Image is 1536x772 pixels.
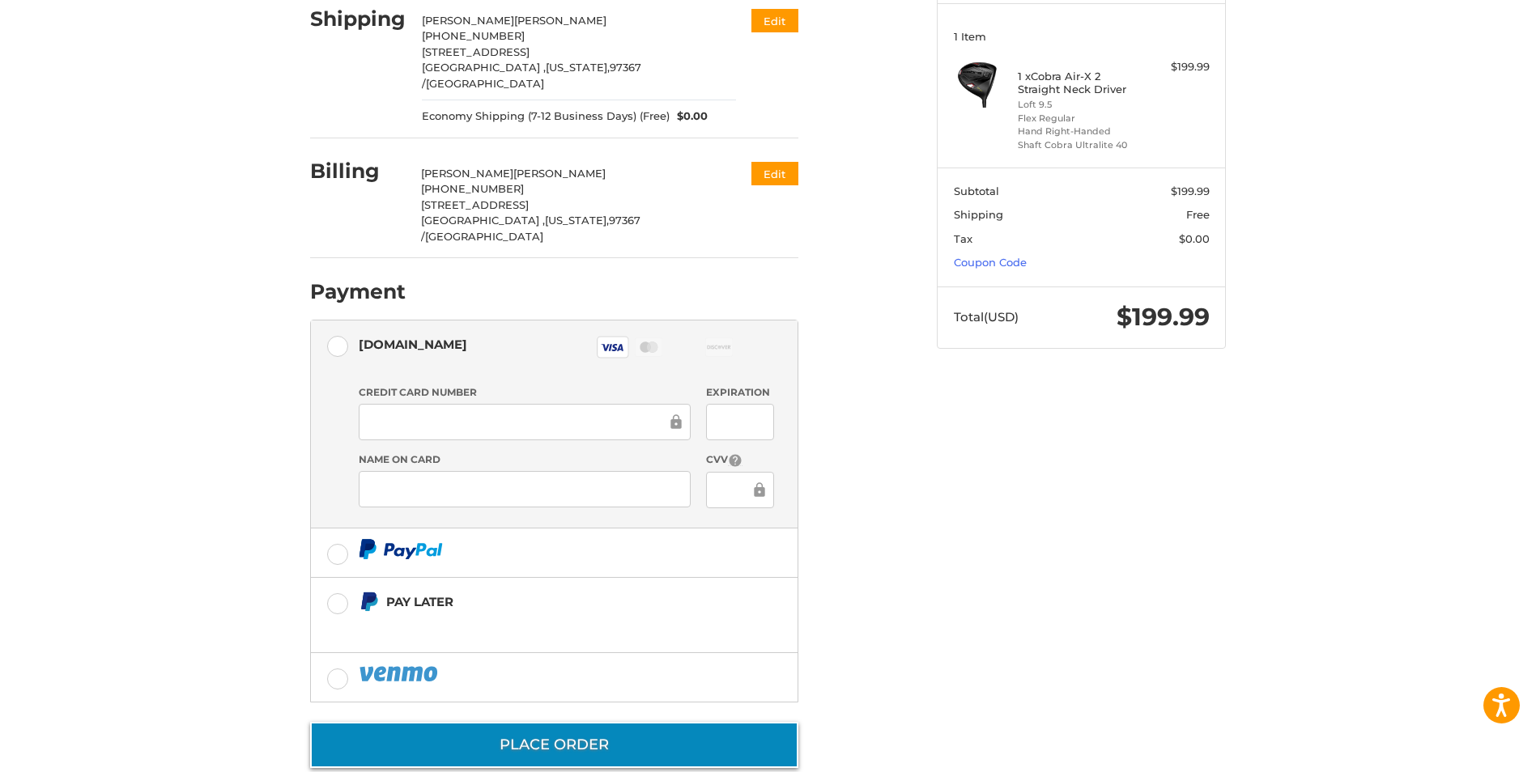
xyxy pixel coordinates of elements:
span: $0.00 [1179,232,1210,245]
span: Shipping [954,208,1003,221]
div: [DOMAIN_NAME] [359,331,467,358]
li: Shaft Cobra Ultralite 40 [1018,138,1142,152]
div: $199.99 [1146,59,1210,75]
span: [PERSON_NAME] [422,14,514,27]
a: Coupon Code [954,256,1027,269]
span: [PERSON_NAME] [513,167,606,180]
h2: Payment [310,279,406,304]
img: PayPal icon [359,664,441,684]
span: Total (USD) [954,309,1019,324]
button: Edit [751,9,798,32]
li: Hand Right-Handed [1018,125,1142,138]
div: Pay Later [386,588,696,615]
span: [STREET_ADDRESS] [422,45,530,58]
span: $199.99 [1117,302,1210,332]
li: Flex Regular [1018,112,1142,125]
span: 97367 / [421,214,640,243]
iframe: PayPal Message 1 [359,618,697,633]
span: [STREET_ADDRESS] [421,198,529,211]
h4: 1 x Cobra Air-X 2 Straight Neck Driver [1018,70,1142,96]
li: Loft 9.5 [1018,98,1142,112]
span: [US_STATE], [545,214,609,227]
span: [PHONE_NUMBER] [422,29,525,42]
label: Name on Card [359,452,691,467]
h2: Shipping [310,6,406,32]
span: [GEOGRAPHIC_DATA] [426,77,544,90]
h3: 1 Item [954,30,1210,43]
span: Subtotal [954,185,999,197]
span: [GEOGRAPHIC_DATA] [425,230,543,243]
span: [GEOGRAPHIC_DATA] , [422,61,546,74]
span: 97367 / [422,61,641,90]
label: CVV [706,452,773,468]
button: Edit [751,162,798,185]
iframe: Google Customer Reviews [1402,728,1536,772]
span: $199.99 [1171,185,1210,197]
img: PayPal icon [359,539,443,559]
span: Tax [954,232,972,245]
label: Expiration [706,385,773,400]
h2: Billing [310,159,405,184]
button: Place Order [310,722,798,768]
span: [PERSON_NAME] [514,14,606,27]
label: Credit Card Number [359,385,691,400]
span: [US_STATE], [546,61,610,74]
span: [GEOGRAPHIC_DATA] , [421,214,545,227]
span: [PHONE_NUMBER] [421,182,524,195]
img: Pay Later icon [359,592,379,612]
span: Economy Shipping (7-12 Business Days) (Free) [422,108,670,125]
span: $0.00 [670,108,708,125]
span: Free [1186,208,1210,221]
span: [PERSON_NAME] [421,167,513,180]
